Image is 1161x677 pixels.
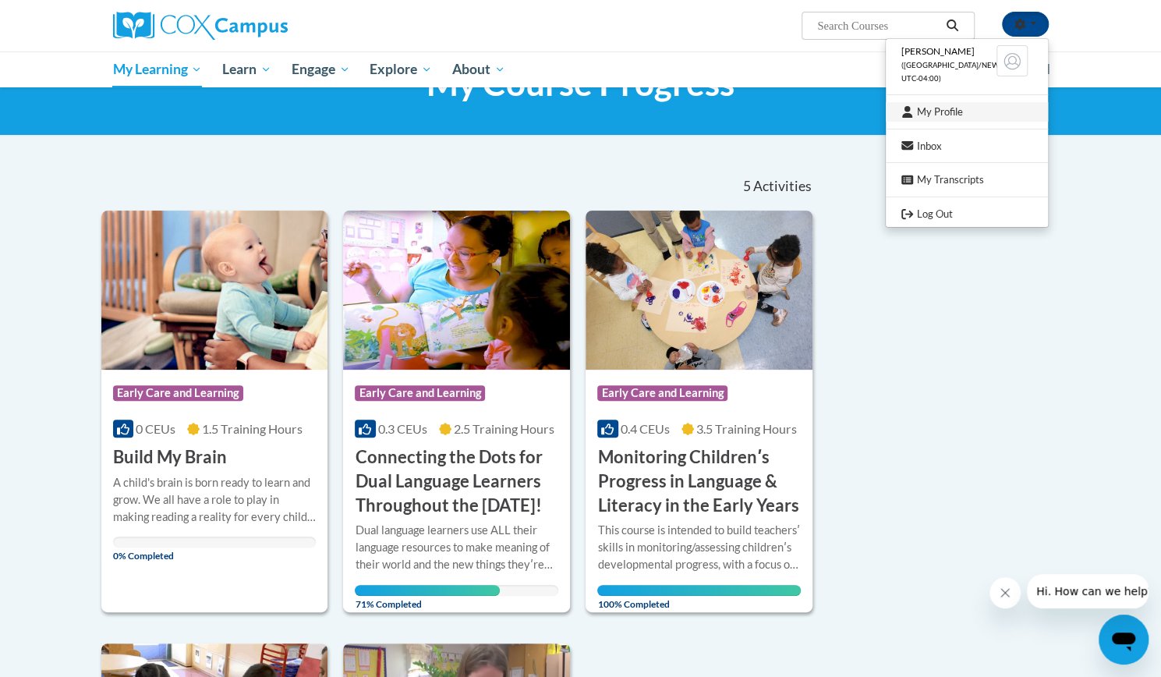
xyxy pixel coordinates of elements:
span: 100% Completed [597,585,801,610]
img: Cox Campus [113,12,288,40]
span: 0 CEUs [136,421,175,436]
span: Hi. How can we help? [9,11,126,23]
span: 71% Completed [355,585,499,610]
div: Your progress [597,585,801,596]
a: Course LogoEarly Care and Learning0.4 CEUs3.5 Training Hours Monitoring Childrenʹs Progress in La... [586,211,812,612]
a: Explore [359,51,442,87]
a: My Profile [886,102,1048,122]
span: Early Care and Learning [113,385,243,401]
img: Learner Profile Avatar [996,45,1028,76]
div: A child's brain is born ready to learn and grow. We all have a role to play in making reading a r... [113,474,317,526]
span: 3.5 Training Hours [696,421,797,436]
span: Early Care and Learning [597,385,727,401]
button: Search [940,16,964,35]
img: Course Logo [101,211,328,370]
h3: Build My Brain [113,445,227,470]
span: Activities [753,178,812,195]
span: ([GEOGRAPHIC_DATA]/New_York UTC-04:00) [901,61,1023,83]
span: About [452,60,505,79]
span: 0.3 CEUs [378,421,427,436]
span: 5 [742,178,750,195]
div: Your progress [355,585,499,596]
h3: Connecting the Dots for Dual Language Learners Throughout the [DATE]! [355,445,558,517]
a: Engage [281,51,360,87]
div: This course is intended to build teachersʹ skills in monitoring/assessing childrenʹs developmenta... [597,522,801,573]
a: Cox Campus [113,12,409,40]
button: Account Settings [1002,12,1049,37]
a: Logout [886,204,1048,224]
span: My Learning [112,60,202,79]
a: Learn [212,51,281,87]
a: About [442,51,515,87]
a: My Transcripts [886,170,1048,190]
a: Inbox [886,136,1048,156]
img: Course Logo [586,211,812,370]
div: Main menu [90,51,1072,87]
span: Early Care and Learning [355,385,485,401]
span: 2.5 Training Hours [454,421,554,436]
span: [PERSON_NAME] [901,45,975,57]
a: Course LogoEarly Care and Learning0.3 CEUs2.5 Training Hours Connecting the Dots for Dual Languag... [343,211,570,612]
iframe: Message from company [1027,574,1149,608]
span: Learn [222,60,271,79]
span: Engage [292,60,350,79]
iframe: Button to launch messaging window [1099,615,1149,665]
h3: Monitoring Childrenʹs Progress in Language & Literacy in the Early Years [597,445,801,517]
div: Dual language learners use ALL their language resources to make meaning of their world and the ne... [355,522,558,573]
input: Search Courses [816,16,940,35]
a: Course LogoEarly Care and Learning0 CEUs1.5 Training Hours Build My BrainA child's brain is born ... [101,211,328,612]
span: Explore [370,60,432,79]
img: Course Logo [343,211,570,370]
span: 1.5 Training Hours [202,421,303,436]
iframe: Close message [989,577,1021,608]
span: 0.4 CEUs [621,421,670,436]
a: My Learning [103,51,213,87]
